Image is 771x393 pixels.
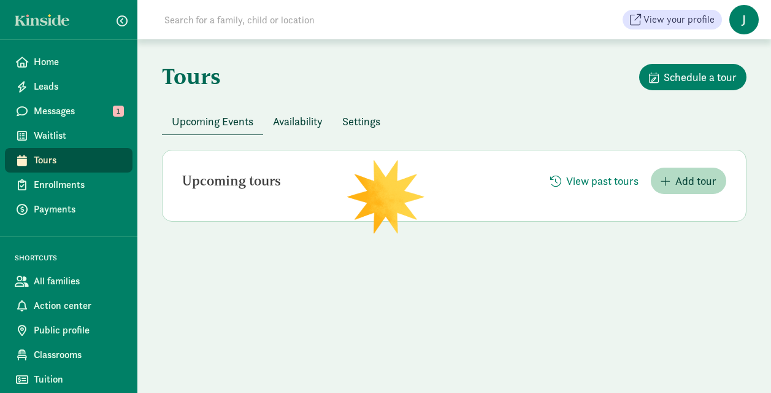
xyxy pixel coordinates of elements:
span: J [729,5,759,34]
button: Settings [332,108,390,134]
span: Availability [273,113,323,130]
button: Upcoming Events [162,108,263,134]
a: Tours [5,148,132,173]
a: Payments [5,197,132,222]
span: Payments [34,202,123,217]
a: All families [5,269,132,294]
span: All families [34,274,123,289]
a: Messages 1 [5,99,132,123]
a: Leads [5,74,132,99]
span: View your profile [643,12,715,27]
h2: Upcoming tours [182,174,281,189]
a: View your profile [623,10,722,29]
h1: Tours [162,64,221,88]
span: Upcoming Events [172,113,253,130]
span: Classrooms [34,348,123,362]
span: Add tour [675,173,716,189]
button: View past tours [540,168,648,194]
a: Classrooms [5,343,132,367]
span: Schedule a tour [664,69,737,85]
span: View past tours [566,173,639,189]
span: Action center [34,298,123,313]
button: Availability [263,108,332,134]
span: Public profile [34,323,123,338]
input: Search for a family, child or location [157,7,501,32]
span: Enrollments [34,177,123,192]
span: 1 [113,106,124,117]
a: Action center [5,294,132,318]
a: Tuition [5,367,132,392]
span: Tuition [34,372,123,387]
span: Settings [342,113,380,130]
span: Waitlist [34,128,123,143]
button: Schedule a tour [639,64,746,90]
span: Home [34,55,123,69]
a: Enrollments [5,173,132,197]
a: Home [5,50,132,74]
a: Waitlist [5,123,132,148]
button: Add tour [651,168,726,194]
span: Leads [34,79,123,94]
span: Tours [34,153,123,168]
a: View past tours [540,174,648,189]
a: Public profile [5,318,132,343]
span: Messages [34,104,123,119]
